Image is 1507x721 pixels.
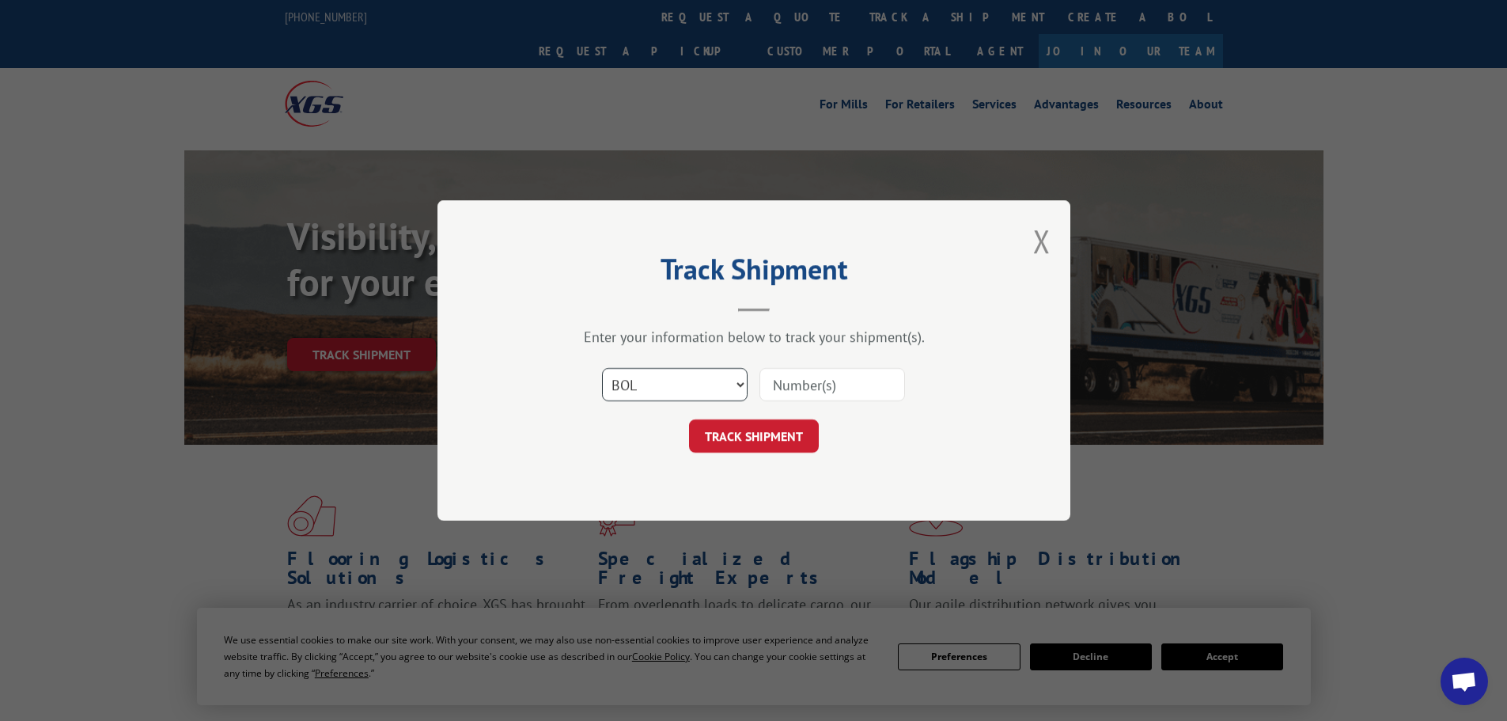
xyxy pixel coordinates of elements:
div: Open chat [1441,658,1488,705]
button: Close modal [1033,220,1051,262]
h2: Track Shipment [517,258,991,288]
button: TRACK SHIPMENT [689,419,819,453]
div: Enter your information below to track your shipment(s). [517,328,991,346]
input: Number(s) [759,368,905,401]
